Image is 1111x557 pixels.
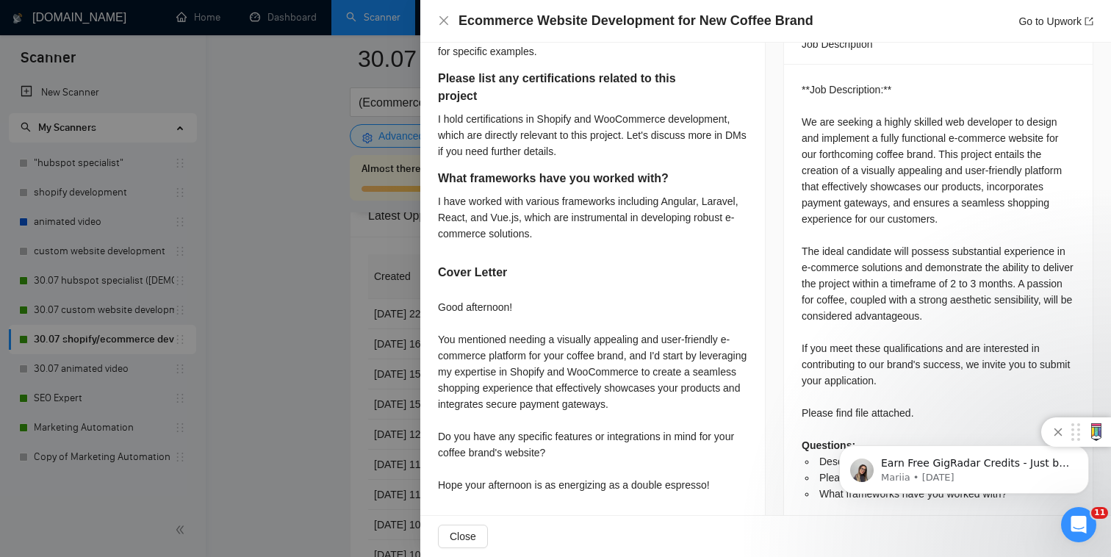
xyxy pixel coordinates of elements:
[438,193,747,242] div: I have worked with various frameworks including Angular, Laravel, React, and Vue.js, which are in...
[802,24,1075,64] div: Job Description
[802,82,1075,502] div: **Job Description:** We are seeking a highly skilled web developer to design and implement a full...
[802,439,855,451] strong: Questions:
[1085,17,1093,26] span: export
[817,414,1111,517] iframe: Intercom notifications message
[438,111,747,159] div: I hold certifications in Shopify and WooCommerce development, which are directly relevant to this...
[438,264,507,281] h5: Cover Letter
[438,15,450,27] button: Close
[438,525,488,548] button: Close
[1061,507,1096,542] iframe: Intercom live chat
[438,15,450,26] span: close
[438,299,747,493] div: Good afternoon! You mentioned needing a visually appealing and user-friendly e-commerce platform ...
[438,70,701,105] h5: Please list any certifications related to this project
[459,12,813,30] h4: Ecommerce Website Development for New Coffee Brand
[438,170,701,187] h5: What frameworks have you worked with?
[1018,15,1093,27] a: Go to Upworkexport
[1091,507,1108,519] span: 11
[450,528,476,545] span: Close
